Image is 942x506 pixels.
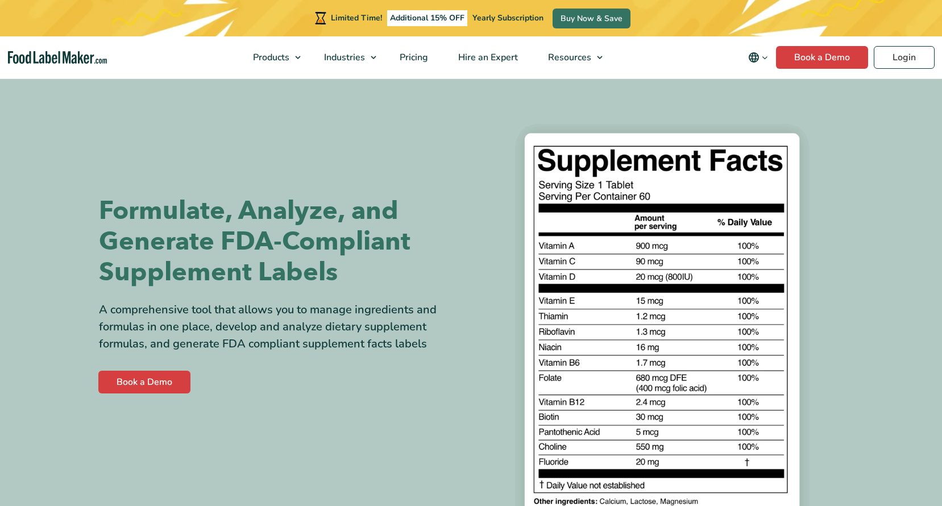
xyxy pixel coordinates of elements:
[385,36,441,78] a: Pricing
[250,51,291,64] span: Products
[8,51,107,64] a: Food Label Maker homepage
[396,51,429,64] span: Pricing
[309,36,382,78] a: Industries
[99,301,463,352] div: A comprehensive tool that allows you to manage ingredients and formulas in one place, develop and...
[99,196,463,288] h1: Formulate, Analyze, and Generate FDA-Compliant Supplement Labels
[874,46,935,69] a: Login
[455,51,519,64] span: Hire an Expert
[776,46,868,69] a: Book a Demo
[553,9,630,28] a: Buy Now & Save
[321,51,366,64] span: Industries
[533,36,608,78] a: Resources
[443,36,530,78] a: Hire an Expert
[238,36,306,78] a: Products
[331,13,382,23] span: Limited Time!
[98,371,190,393] a: Book a Demo
[472,13,543,23] span: Yearly Subscription
[545,51,592,64] span: Resources
[740,46,776,69] button: Change language
[387,10,467,26] span: Additional 15% OFF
